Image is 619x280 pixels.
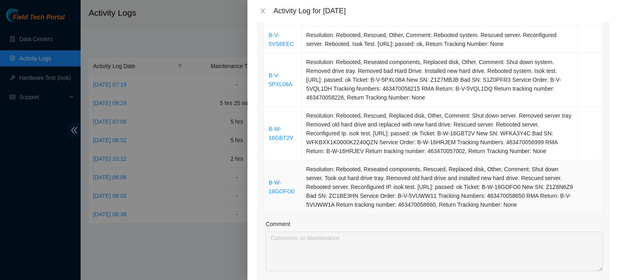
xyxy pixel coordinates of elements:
[257,7,268,15] button: Close
[266,232,603,271] textarea: Comment
[260,8,266,14] span: close
[302,53,578,107] td: Resolution: Rebooted, Reseated components, Replaced disk, Other, Comment: Shut down system. Remov...
[273,6,609,15] div: Activity Log for [DATE]
[302,160,578,214] td: Resolution: Rebooted, Reseated components, Rescued, Replaced disk, Other, Comment: Shut down serv...
[266,220,290,228] label: Comment
[268,179,295,195] a: B-W-16GOFO0
[302,26,578,53] td: Resolution: Rebooted, Rescued, Other, Comment: Rebooted system. Rescued server. Reconfigured serv...
[302,107,578,160] td: Resolution: Rebooted, Rescued, Replaced disk, Other, Comment: Shut down server. Removed server tr...
[268,32,294,47] a: B-V-5VS6EEC
[268,72,292,87] a: B-V-5PXL08A
[268,126,293,141] a: B-W-16GBT2V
